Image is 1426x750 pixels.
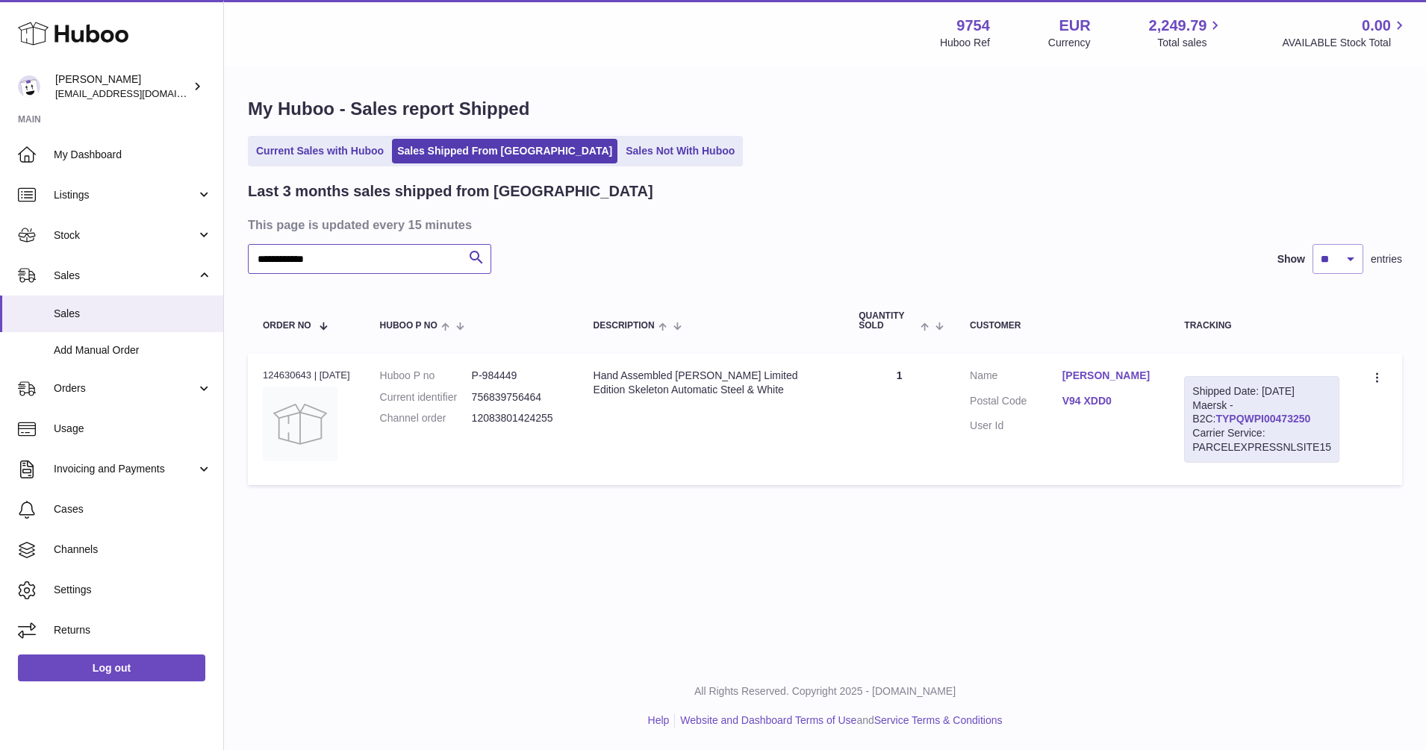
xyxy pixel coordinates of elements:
[1282,16,1408,50] a: 0.00 AVAILABLE Stock Total
[1371,252,1402,266] span: entries
[54,381,196,396] span: Orders
[1362,16,1391,36] span: 0.00
[970,419,1062,433] dt: User Id
[251,139,389,163] a: Current Sales with Huboo
[380,411,472,425] dt: Channel order
[54,422,212,436] span: Usage
[1215,413,1310,425] a: TYPQWPI00473250
[680,714,856,726] a: Website and Dashboard Terms of Use
[1062,369,1155,383] a: [PERSON_NAME]
[970,394,1062,412] dt: Postal Code
[248,97,1402,121] h1: My Huboo - Sales report Shipped
[55,87,219,99] span: [EMAIL_ADDRESS][DOMAIN_NAME]
[594,321,655,331] span: Description
[956,16,990,36] strong: 9754
[54,269,196,283] span: Sales
[380,369,472,383] dt: Huboo P no
[675,713,1002,728] li: and
[970,321,1154,331] div: Customer
[472,411,564,425] dd: 12083801424255
[594,369,829,397] div: Hand Assembled [PERSON_NAME] Limited Edition Skeleton Automatic Steel & White
[263,369,350,382] div: 124630643 | [DATE]
[472,390,564,404] dd: 756839756464
[248,181,653,201] h2: Last 3 months sales shipped from [GEOGRAPHIC_DATA]
[859,311,916,331] span: Quantity Sold
[1048,36,1091,50] div: Currency
[54,307,212,321] span: Sales
[1149,16,1224,50] a: 2,249.79 Total sales
[380,390,472,404] dt: Current identifier
[1282,36,1408,50] span: AVAILABLE Stock Total
[1149,16,1207,36] span: 2,249.79
[392,139,617,163] a: Sales Shipped From [GEOGRAPHIC_DATA]
[54,228,196,243] span: Stock
[380,321,438,331] span: Huboo P no
[55,72,190,101] div: [PERSON_NAME]
[1059,16,1090,36] strong: EUR
[620,139,740,163] a: Sales Not With Huboo
[874,714,1003,726] a: Service Terms & Conditions
[1157,36,1224,50] span: Total sales
[18,75,40,98] img: info@fieldsluxury.london
[54,148,212,162] span: My Dashboard
[54,502,212,516] span: Cases
[1184,321,1339,331] div: Tracking
[248,216,1398,233] h3: This page is updated every 15 minutes
[648,714,670,726] a: Help
[1184,376,1339,463] div: Maersk - B2C:
[844,354,955,485] td: 1
[54,543,212,557] span: Channels
[263,387,337,461] img: no-photo.jpg
[54,343,212,357] span: Add Manual Order
[1062,394,1155,408] a: V94 XDD0
[54,188,196,202] span: Listings
[1192,384,1331,399] div: Shipped Date: [DATE]
[18,654,205,681] a: Log out
[472,369,564,383] dd: P-984449
[1277,252,1305,266] label: Show
[54,583,212,597] span: Settings
[940,36,990,50] div: Huboo Ref
[54,623,212,637] span: Returns
[236,684,1414,699] p: All Rights Reserved. Copyright 2025 - [DOMAIN_NAME]
[54,462,196,476] span: Invoicing and Payments
[263,321,311,331] span: Order No
[1192,426,1331,454] div: Carrier Service: PARCELEXPRESSNLSITE15
[970,369,1062,387] dt: Name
